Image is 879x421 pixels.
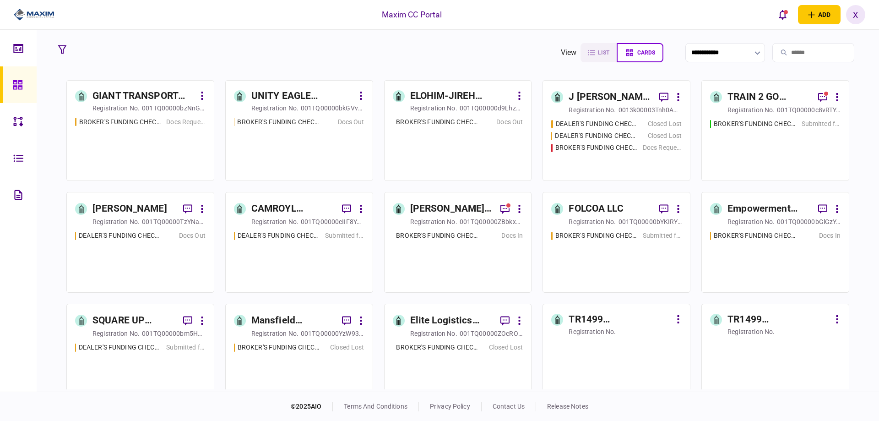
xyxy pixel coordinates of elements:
div: Docs Out [179,231,206,241]
div: J [PERSON_NAME] LLC [569,90,652,104]
a: [PERSON_NAME] ENTERPRISE LLCregistration no.001TQ00000ZBbkxYADBROKER'S FUNDING CHECKLIST - EFA - ... [384,192,532,293]
button: X [846,5,865,24]
div: Docs Requested [643,143,682,153]
a: Elite Logistics Services LLCregistration no.001TQ00000ZOcROYA1BROKER'S FUNDING CHECKLIST - EFA - ... [384,304,532,405]
div: Elite Logistics Services LLC [410,313,494,328]
div: Docs In [501,231,523,241]
div: registration no. [410,217,457,226]
div: registration no. [251,217,298,226]
a: J [PERSON_NAME] LLCregistration no.0013k00003Tnh0AAARDEALER'S FUNDING CHECKLIST - EFAClosed LostD... [543,80,690,181]
div: Closed Lost [330,343,364,352]
img: client company logo [14,8,54,22]
div: GIANT TRANSPORT LLC [92,89,195,104]
a: Mansfield Logistics LLCregistration no.001TQ00000YzW93YAFBROKER'S FUNDING CHECKLIST - EFA - TR131... [225,304,373,405]
a: CAMROYL LOGISTICS, LLCregistration no.001TQ00000cIIF8YAODEALER'S FUNDING CHECKLIST - EFA - TR1317... [225,192,373,293]
div: Maxim CC Portal [382,9,442,21]
div: 001TQ00000ZBbkxYAD [460,217,523,226]
div: BROKER'S FUNDING CHECKLIST - LEASE - MCC150005 UNITY EAGLE TRANSPORTATION [237,117,320,127]
div: 001TQ00000TzYNaYAN [142,217,206,226]
div: TR1499 [PERSON_NAME] TRUCKING LLC [569,312,671,327]
div: registration no. [92,217,140,226]
a: release notes [547,403,588,410]
div: Docs In [819,231,841,241]
div: SQUARE UP INVESTMENTS LLC [92,313,176,328]
a: terms and conditions [344,403,407,410]
div: Closed Lost [648,119,682,129]
div: © 2025 AIO [291,402,333,411]
div: FOLCOA LLC [569,202,623,216]
div: 001TQ00000bkGVvYAM [301,104,364,113]
div: Submitted for Funding [643,231,682,241]
div: Submitted for Funding [325,231,364,241]
a: privacy policy [430,403,470,410]
div: view [561,47,577,58]
div: BROKER'S FUNDING CHECKLIST - EFA - TR13148 FOLCOA LLC [555,231,638,241]
a: GIANT TRANSPORT LLCregistration no.001TQ00000bzNnGYAUBROKER'S FUNDING CHECKLIST - EFA - MCC150007... [66,80,214,181]
div: registration no. [251,104,298,113]
a: TR1499 [PERSON_NAME] TRUCKING LLCregistration no. [701,304,849,405]
div: BROKER'S FUNDING CHECKLIST - EFA - TR13130 Elite Logistics Services LLC [396,343,479,352]
div: registration no. [569,105,616,115]
div: Closed Lost [648,131,682,141]
div: 001TQ00000cIIF8YAO [301,217,364,226]
div: 0013k00003Tnh0AAAR [619,105,682,115]
div: BROKER'S FUNDING CHECKLIST - EFA - laura testing [555,143,638,153]
a: SQUARE UP INVESTMENTS LLCregistration no.001TQ00000bm5HuYAIDEALER'S FUNDING CHECKLIST - EFA - TR1... [66,304,214,405]
div: DEALER'S FUNDING CHECKLIST - EFA [556,119,638,129]
button: open adding identity options [798,5,841,24]
button: list [581,43,617,62]
div: Docs Requested [166,117,205,127]
div: BROKER'S FUNDING CHECKLIST - EFA - TR13171 TRAIN 2 GO TRUCKING LLC [714,119,797,129]
div: DEALER'S FUNDING CHECKLIST - EFA - TR1499 J Smith LLC [555,131,638,141]
span: list [598,49,609,56]
div: registration no. [410,329,457,338]
div: CAMROYL LOGISTICS, LLC [251,202,335,216]
a: Empowerment Logistics LLCregistration no.001TQ00000bGlGzYAKBROKER'S FUNDING CHECKLIST - EFA - TR1... [701,192,849,293]
div: BROKER'S FUNDING CHECKLIST - EFA - TR13155 Empowerment Logistics LLC [714,231,797,241]
a: TRAIN 2 GO TRUCKING LLCregistration no.001TQ00000c8vRTYAYBROKER'S FUNDING CHECKLIST - EFA - TR131... [701,80,849,181]
div: 001TQ00000bYKIRYA4 [619,217,682,226]
div: TRAIN 2 GO TRUCKING LLC [727,90,811,104]
div: DEALER'S FUNDING CHECKLIST - EFA - tr13192 PREM SINGH [79,231,162,241]
div: BROKER'S FUNDING CHECKLIST - EFA - MCC150007 [79,117,162,127]
div: Closed Lost [489,343,523,352]
span: cards [637,49,655,56]
button: open notifications list [773,5,792,24]
div: Empowerment Logistics LLC [727,202,811,216]
div: 001TQ00000bzNnGYAU [142,104,206,113]
div: TR1499 [PERSON_NAME] TRUCKING LLC [727,312,830,327]
div: 001TQ00000c8vRTYAY [777,105,841,115]
a: FOLCOA LLCregistration no.001TQ00000bYKIRYA4BROKER'S FUNDING CHECKLIST - EFA - TR13148 FOLCOA LLC... [543,192,690,293]
a: TR1499 [PERSON_NAME] TRUCKING LLCregistration no. [543,304,690,405]
div: BROKER'S FUNDING CHECKLIST - EFA - TR13104 Mansfield Logistics LLC [238,343,320,352]
a: UNITY EAGLE TRANSPORTATION CORPregistration no.001TQ00000bkGVvYAMBROKER'S FUNDING CHECKLIST - LEA... [225,80,373,181]
div: Submitted for Funding [802,119,841,129]
div: registration no. [727,217,775,226]
div: registration no. [727,105,775,115]
a: [PERSON_NAME]registration no.001TQ00000TzYNaYANDEALER'S FUNDING CHECKLIST - EFA - tr13192 PREM SI... [66,192,214,293]
div: 001TQ00000d9LhzYAE [460,104,523,113]
div: registration no. [92,104,140,113]
div: ELOHIM-JIREH TRANSPORT LLC [410,89,513,104]
div: registration no. [410,104,457,113]
div: Submitted for Funding [166,343,205,352]
div: registration no. [727,327,775,336]
div: UNITY EAGLE TRANSPORTATION CORP [251,89,354,104]
div: 001TQ00000YzW93YAF [301,329,364,338]
div: registration no. [569,327,616,336]
div: [PERSON_NAME] [92,202,167,216]
div: 001TQ00000ZOcROYA1 [460,329,523,338]
button: cards [617,43,663,62]
div: Mansfield Logistics LLC [251,313,335,328]
div: registration no. [251,329,298,338]
div: registration no. [569,217,616,226]
div: BROKER'S FUNDING CHECKLIST - EFA - TR13180 KELLOGG ENTERPRISE LLC [396,231,479,241]
a: ELOHIM-JIREH TRANSPORT LLCregistration no.001TQ00000d9LhzYAEBROKER'S FUNDING CHECKLIST - EFA - MC... [384,80,532,181]
div: BROKER'S FUNDING CHECKLIST - EFA - MCC150003 ELOHIM-JIREH TRANSPORT LLC [396,117,479,127]
div: registration no. [92,329,140,338]
div: [PERSON_NAME] ENTERPRISE LLC [410,202,494,216]
a: contact us [493,403,525,410]
div: DEALER'S FUNDING CHECKLIST - EFA - TR13163 SQUARE UP INVESTMENTS LLC [79,343,162,352]
div: Docs Out [338,117,364,127]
